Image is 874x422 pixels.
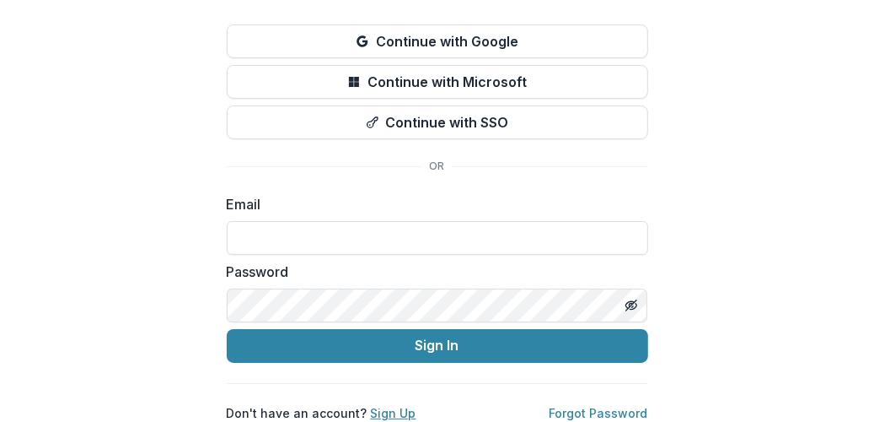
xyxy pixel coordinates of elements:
[227,194,638,214] label: Email
[371,406,416,420] a: Sign Up
[227,329,648,363] button: Sign In
[227,262,638,282] label: Password
[227,105,648,139] button: Continue with SSO
[618,292,645,319] button: Toggle password visibility
[227,65,648,99] button: Continue with Microsoft
[227,404,416,422] p: Don't have an account?
[227,24,648,58] button: Continue with Google
[550,406,648,420] a: Forgot Password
